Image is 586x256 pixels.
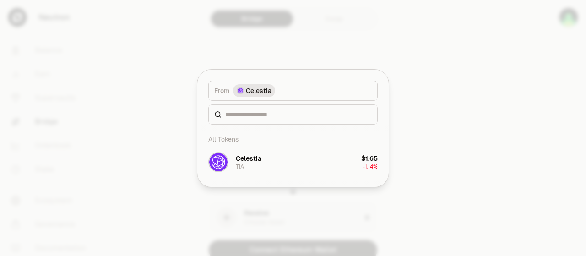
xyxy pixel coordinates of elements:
span: -1.14% [363,163,378,170]
img: Celestia Logo [238,88,243,93]
button: TIA LogoCelestiaTIA$1.65-1.14% [203,148,383,176]
span: Celestia [246,86,271,95]
div: $1.65 [361,154,378,163]
button: FromCelestia LogoCelestia [208,81,378,101]
span: From [214,86,229,95]
div: TIA [236,163,244,170]
div: All Tokens [203,130,383,148]
div: Celestia [236,154,261,163]
img: TIA Logo [209,153,228,171]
